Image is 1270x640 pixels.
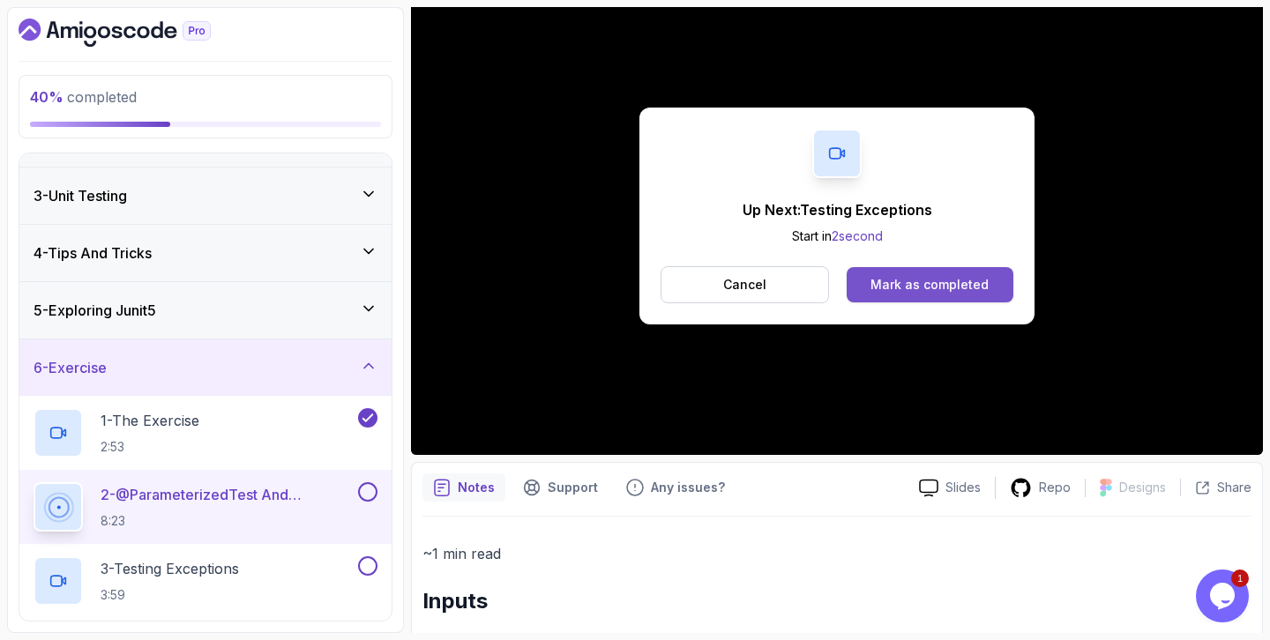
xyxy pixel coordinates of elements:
iframe: chat widget [1196,569,1252,622]
p: Any issues? [651,479,725,496]
h3: 6 - Exercise [34,357,107,378]
button: 3-Unit Testing [19,167,392,224]
p: 2 - @ParameterizedTest and @CsvSource [101,484,355,505]
h2: Inputs [422,587,1251,615]
button: 3-Testing Exceptions3:59 [34,556,377,606]
div: Mark as completed [870,276,989,294]
p: Repo [1039,479,1071,496]
button: Support button [512,473,609,502]
span: completed [30,88,137,106]
p: Start in [743,227,932,245]
p: ~1 min read [422,541,1251,566]
h3: 3 - Unit Testing [34,185,127,206]
button: notes button [422,473,505,502]
a: Dashboard [19,19,251,47]
button: 1-The Exercise2:53 [34,408,377,458]
button: Cancel [661,266,829,303]
p: Share [1217,479,1251,496]
p: Designs [1119,479,1166,496]
p: Notes [458,479,495,496]
p: 1 - The Exercise [101,410,199,431]
p: 3 - Testing Exceptions [101,558,239,579]
button: Share [1180,479,1251,496]
h3: 4 - Tips And Tricks [34,242,152,264]
p: Slides [945,479,981,496]
button: 5-Exploring Junit5 [19,282,392,339]
span: 2 second [832,228,883,243]
button: 2-@ParameterizedTest and @CsvSource8:23 [34,482,377,532]
span: 40 % [30,88,63,106]
p: Support [548,479,598,496]
button: 6-Exercise [19,339,392,396]
h3: 5 - Exploring Junit5 [34,300,156,321]
button: Mark as completed [847,267,1013,302]
p: 3:59 [101,586,239,604]
button: 4-Tips And Tricks [19,225,392,281]
p: 2:53 [101,438,199,456]
p: 8:23 [101,512,355,530]
button: Feedback button [616,473,736,502]
p: Cancel [723,276,766,294]
a: Repo [996,477,1085,499]
a: Slides [905,479,995,497]
p: Up Next: Testing Exceptions [743,199,932,220]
